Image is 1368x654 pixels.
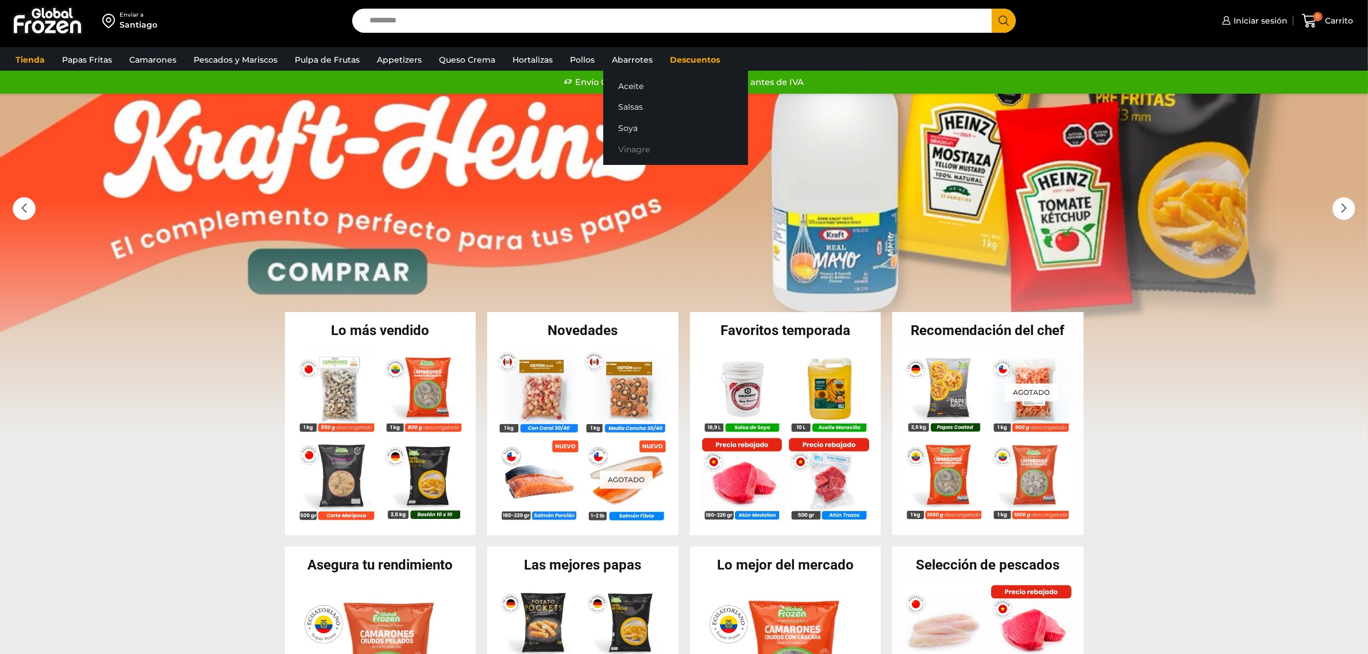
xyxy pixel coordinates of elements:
img: address-field-icon.svg [102,11,120,30]
h2: Las mejores papas [487,558,679,572]
div: Enviar a [120,11,157,19]
a: 0 Carrito [1299,7,1357,34]
h2: Selección de pescados [892,558,1084,572]
p: Agotado [1005,383,1058,401]
a: Vinagre [603,139,748,160]
button: Search button [992,9,1016,33]
h2: Novedades [487,324,679,337]
a: Abarrotes [606,49,658,71]
a: Hortalizas [507,49,558,71]
a: Papas Fritas [56,49,118,71]
a: Soya [603,118,748,139]
a: Appetizers [371,49,427,71]
div: Previous slide [13,197,36,220]
a: Iniciar sesión [1219,9,1288,32]
h2: Lo más vendido [285,324,476,337]
a: Pulpa de Frutas [289,49,365,71]
span: Iniciar sesión [1231,15,1288,26]
span: 0 [1313,12,1323,21]
div: Santiago [120,19,157,30]
a: Descuentos [664,49,726,71]
a: Pollos [564,49,600,71]
a: Queso Crema [433,49,501,71]
div: Next slide [1332,197,1355,220]
h2: Favoritos temporada [690,324,881,337]
a: Pescados y Mariscos [188,49,283,71]
h2: Asegura tu rendimiento [285,558,476,572]
a: Salsas [603,97,748,118]
a: Camarones [124,49,182,71]
h2: Recomendación del chef [892,324,1084,337]
p: Agotado [600,471,653,489]
h2: Lo mejor del mercado [690,558,881,572]
a: Tienda [10,49,51,71]
span: Carrito [1323,15,1354,26]
a: Aceite [603,75,748,97]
